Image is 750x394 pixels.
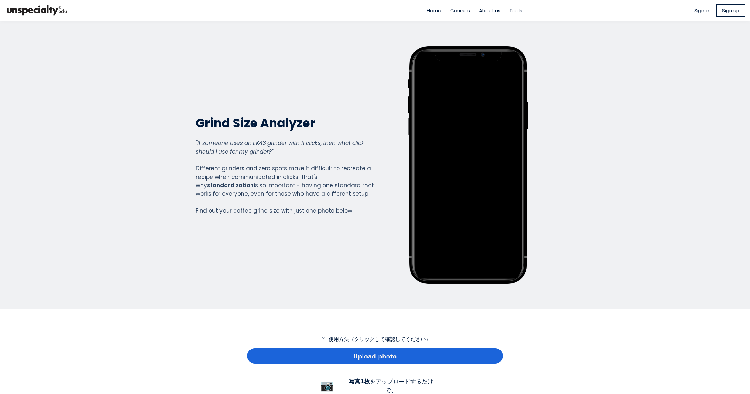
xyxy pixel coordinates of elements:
em: "If someone uses an EK43 grinder with 11 clicks, then what click should I use for my grinder?" [196,139,364,155]
span: Sign up [722,7,739,14]
a: Sign up [716,4,745,17]
p: 使用方法（クリックして確認してください） [247,335,503,343]
span: Upload photo [353,352,397,361]
b: 写真1枚 [349,378,370,385]
a: Tools [509,7,522,14]
a: Courses [450,7,470,14]
mat-icon: expand_more [319,335,327,341]
a: About us [479,7,500,14]
img: bc390a18feecddb333977e298b3a00a1.png [5,3,69,18]
a: Home [427,7,441,14]
div: Different grinders and zero spots make it difficult to recreate a recipe when communicated in cli... [196,139,374,215]
a: Sign in [694,7,709,14]
span: 📷 [320,379,334,392]
h2: Grind Size Analyzer [196,115,374,131]
strong: standardization [207,181,254,189]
